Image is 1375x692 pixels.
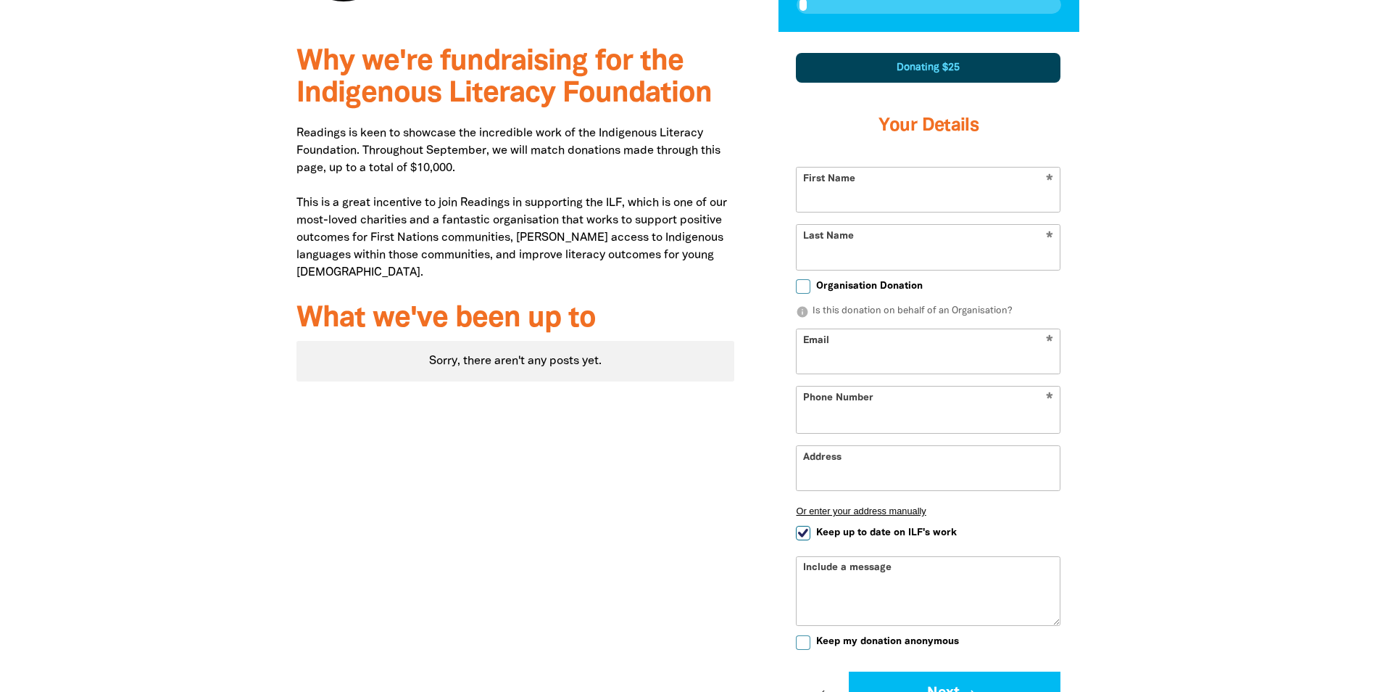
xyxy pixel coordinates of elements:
h3: What we've been up to [296,303,735,335]
i: info [796,305,809,318]
input: Keep up to date on ILF's work [796,526,810,540]
p: Readings is keen to showcase the incredible work of the Indigenous Literacy Foundation. Throughou... [296,125,735,281]
input: Organisation Donation [796,279,810,294]
div: Donating $25 [796,53,1060,83]
p: Is this donation on behalf of an Organisation? [796,305,1060,319]
div: Paginated content [296,341,735,382]
span: Organisation Donation [816,279,923,293]
h3: Your Details [796,97,1060,155]
input: Keep my donation anonymous [796,635,810,650]
div: Sorry, there aren't any posts yet. [296,341,735,382]
i: Required [1046,392,1053,406]
span: Keep my donation anonymous [816,635,959,648]
button: Or enter your address manually [796,506,1060,516]
span: Why we're fundraising for the Indigenous Literacy Foundation [296,49,712,107]
span: Keep up to date on ILF's work [816,526,957,540]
